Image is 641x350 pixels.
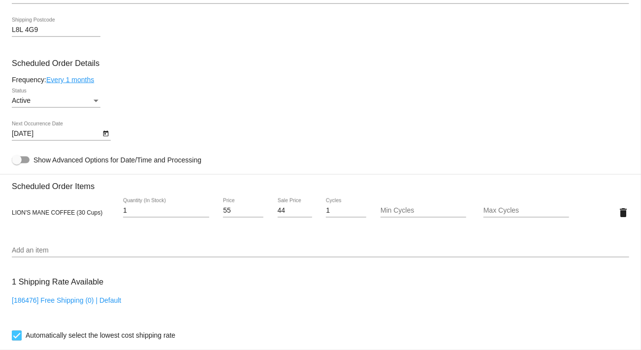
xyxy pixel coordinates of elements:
[100,128,111,138] button: Open calendar
[483,207,570,215] input: Max Cycles
[46,76,94,84] a: Every 1 months
[26,330,175,342] span: Automatically select the lowest cost shipping rate
[123,207,209,215] input: Quantity (In Stock)
[12,271,103,292] h3: 1 Shipping Rate Available
[12,297,121,305] a: [186476] Free Shipping (0) | Default
[12,209,102,216] span: LION'S MANE COFFEE (30 Cups)
[12,26,100,34] input: Shipping Postcode
[12,97,100,105] mat-select: Status
[12,247,629,255] input: Add an item
[12,76,629,84] div: Frequency:
[33,155,201,165] span: Show Advanced Options for Date/Time and Processing
[223,207,263,215] input: Price
[12,96,31,104] span: Active
[12,130,100,138] input: Next Occurrence Date
[12,59,629,68] h3: Scheduled Order Details
[381,207,467,215] input: Min Cycles
[617,207,629,219] mat-icon: delete
[326,207,366,215] input: Cycles
[278,207,312,215] input: Sale Price
[12,174,629,191] h3: Scheduled Order Items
